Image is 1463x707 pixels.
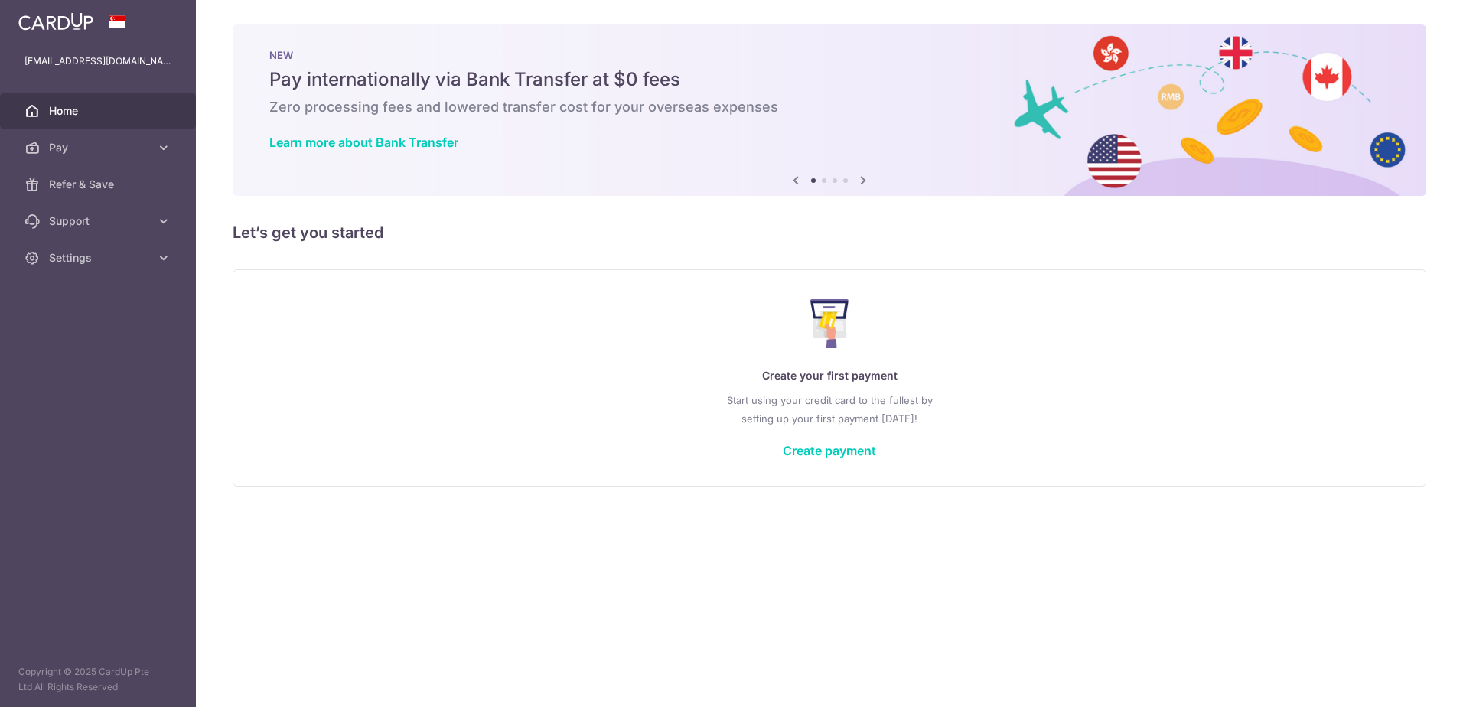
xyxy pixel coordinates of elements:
span: Home [49,103,150,119]
a: Create payment [783,443,876,458]
img: Bank transfer banner [233,24,1426,196]
span: Settings [49,250,150,266]
h6: Zero processing fees and lowered transfer cost for your overseas expenses [269,98,1390,116]
span: Refer & Save [49,177,150,192]
iframe: Opens a widget where you can find more information [1365,661,1448,699]
span: Pay [49,140,150,155]
p: Create your first payment [264,367,1395,385]
img: Make Payment [810,299,849,348]
p: Start using your credit card to the fullest by setting up your first payment [DATE]! [264,391,1395,428]
p: [EMAIL_ADDRESS][DOMAIN_NAME] [24,54,171,69]
span: Support [49,213,150,229]
p: NEW [269,49,1390,61]
img: CardUp [18,12,93,31]
h5: Pay internationally via Bank Transfer at $0 fees [269,67,1390,92]
a: Learn more about Bank Transfer [269,135,458,150]
h5: Let’s get you started [233,220,1426,245]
